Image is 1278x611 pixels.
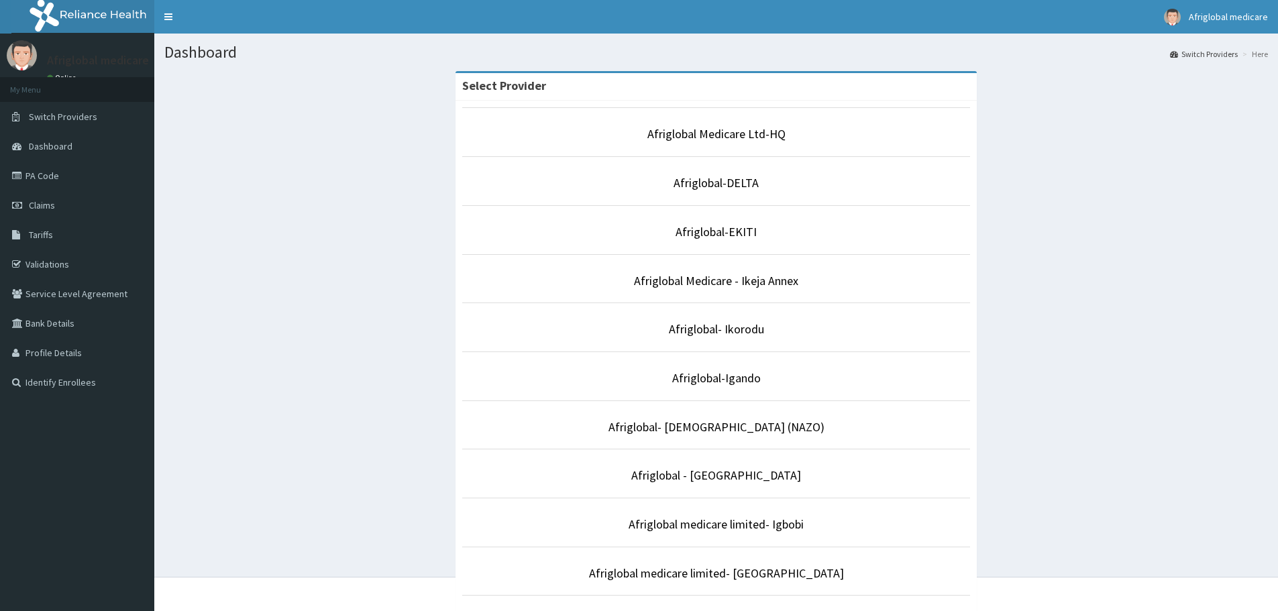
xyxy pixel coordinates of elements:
[669,321,764,337] a: Afriglobal- Ikorodu
[647,126,786,142] a: Afriglobal Medicare Ltd-HQ
[589,565,844,581] a: Afriglobal medicare limited- [GEOGRAPHIC_DATA]
[1170,48,1238,60] a: Switch Providers
[29,229,53,241] span: Tariffs
[1189,11,1268,23] span: Afriglobal medicare
[462,78,546,93] strong: Select Provider
[631,467,801,483] a: Afriglobal - [GEOGRAPHIC_DATA]
[29,199,55,211] span: Claims
[1164,9,1181,25] img: User Image
[629,516,804,532] a: Afriglobal medicare limited- Igbobi
[608,419,824,435] a: Afriglobal- [DEMOGRAPHIC_DATA] (NAZO)
[164,44,1268,61] h1: Dashboard
[672,370,761,386] a: Afriglobal-Igando
[29,140,72,152] span: Dashboard
[634,273,798,288] a: Afriglobal Medicare - Ikeja Annex
[47,54,149,66] p: Afriglobal medicare
[676,224,757,239] a: Afriglobal-EKITI
[29,111,97,123] span: Switch Providers
[47,73,79,82] a: Online
[1239,48,1268,60] li: Here
[674,175,759,190] a: Afriglobal-DELTA
[7,40,37,70] img: User Image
